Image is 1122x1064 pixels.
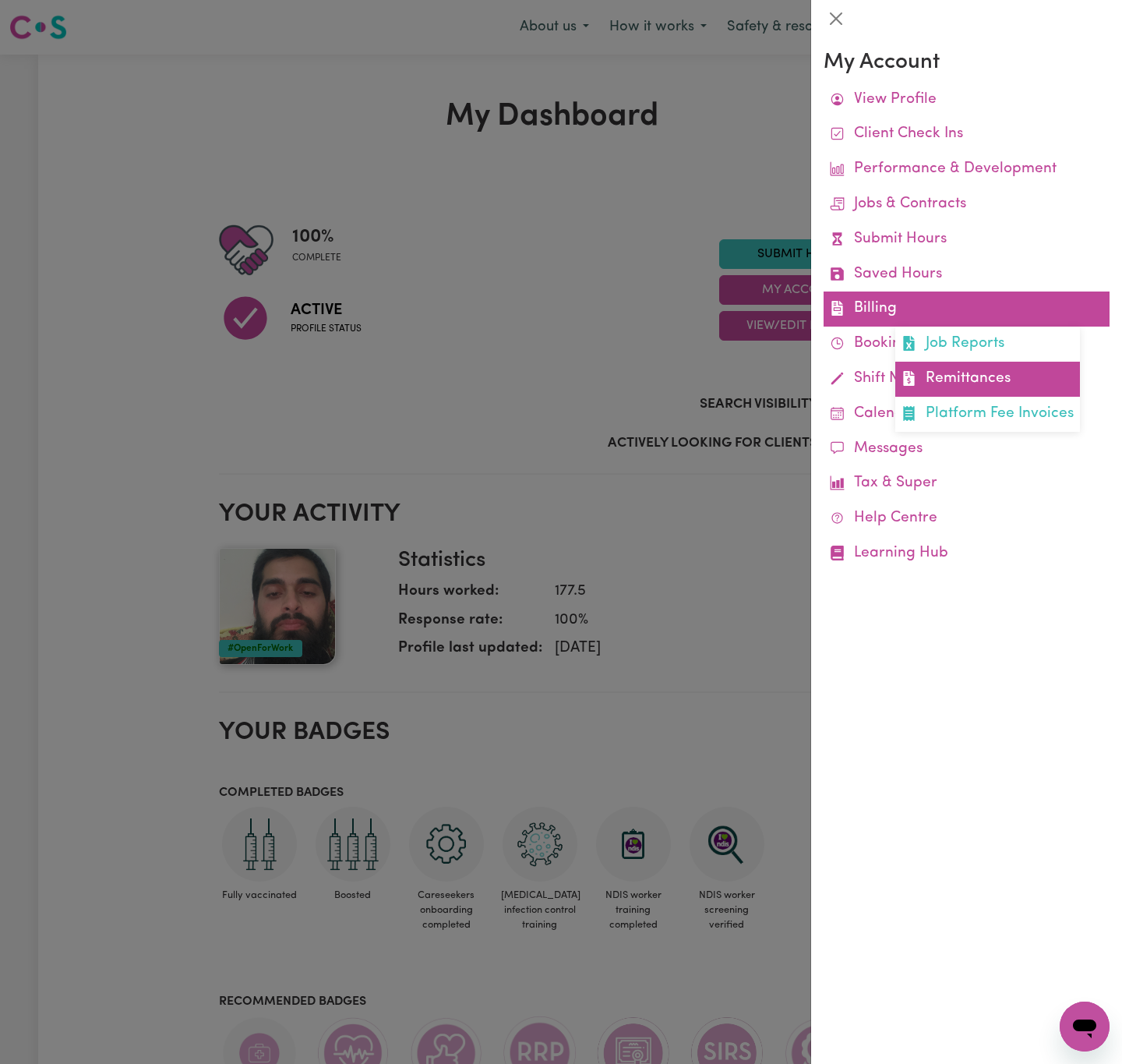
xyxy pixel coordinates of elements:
iframe: Button to launch messaging window [1060,1002,1110,1052]
a: View Profile [824,83,1110,118]
a: Saved Hours [824,257,1110,292]
a: Platform Fee Invoices [895,397,1080,432]
h3: My Account [824,50,1110,76]
a: Client Check Ins [824,117,1110,152]
a: Shift Notes [824,362,1110,397]
a: Tax & Super [824,466,1110,501]
a: Remittances [895,362,1080,397]
a: Bookings [824,327,1110,362]
a: Submit Hours [824,222,1110,257]
button: Close [824,6,849,31]
a: Job Reports [895,327,1080,362]
a: Calendar [824,397,1110,432]
a: Performance & Development [824,152,1110,187]
a: Messages [824,432,1110,467]
a: Jobs & Contracts [824,187,1110,222]
a: Help Centre [824,501,1110,536]
a: BillingJob ReportsRemittancesPlatform Fee Invoices [824,292,1110,327]
a: Learning Hub [824,536,1110,571]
